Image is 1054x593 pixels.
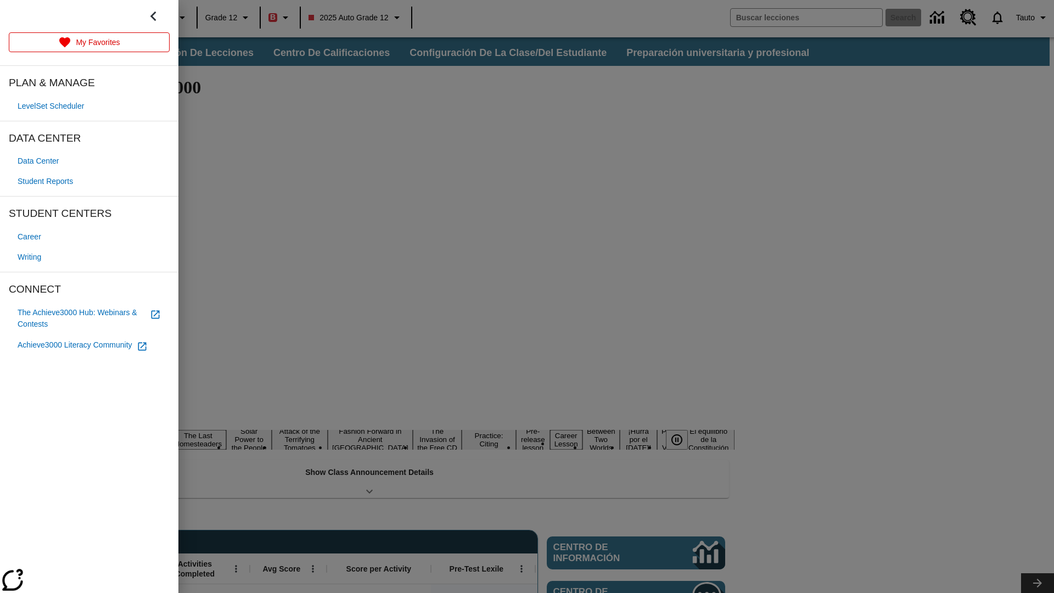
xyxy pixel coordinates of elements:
span: LevelSet Scheduler [18,100,84,112]
span: CONNECT [9,281,170,298]
a: LevelSet Scheduler [9,96,170,116]
a: Data Center [9,151,170,171]
span: STUDENT CENTERS [9,205,170,222]
span: Data Center [18,155,59,167]
a: Achieve3000 Literacy Community [9,334,170,356]
span: Achieve3000 Literacy Community [18,339,132,351]
a: Student Reports [9,171,170,192]
a: Writing [9,247,170,267]
span: Career [18,231,41,243]
p: My Favorites [76,37,120,48]
span: DATA CENTER [9,130,170,147]
a: The Achieve3000 Hub: Webinars & Contests [9,303,170,334]
a: My Favorites [9,32,170,52]
span: PLAN & MANAGE [9,75,170,92]
span: Writing [18,251,41,263]
span: The Achieve3000 Hub: Webinars & Contests [18,307,145,330]
span: Student Reports [18,176,73,187]
a: Career [9,227,170,247]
